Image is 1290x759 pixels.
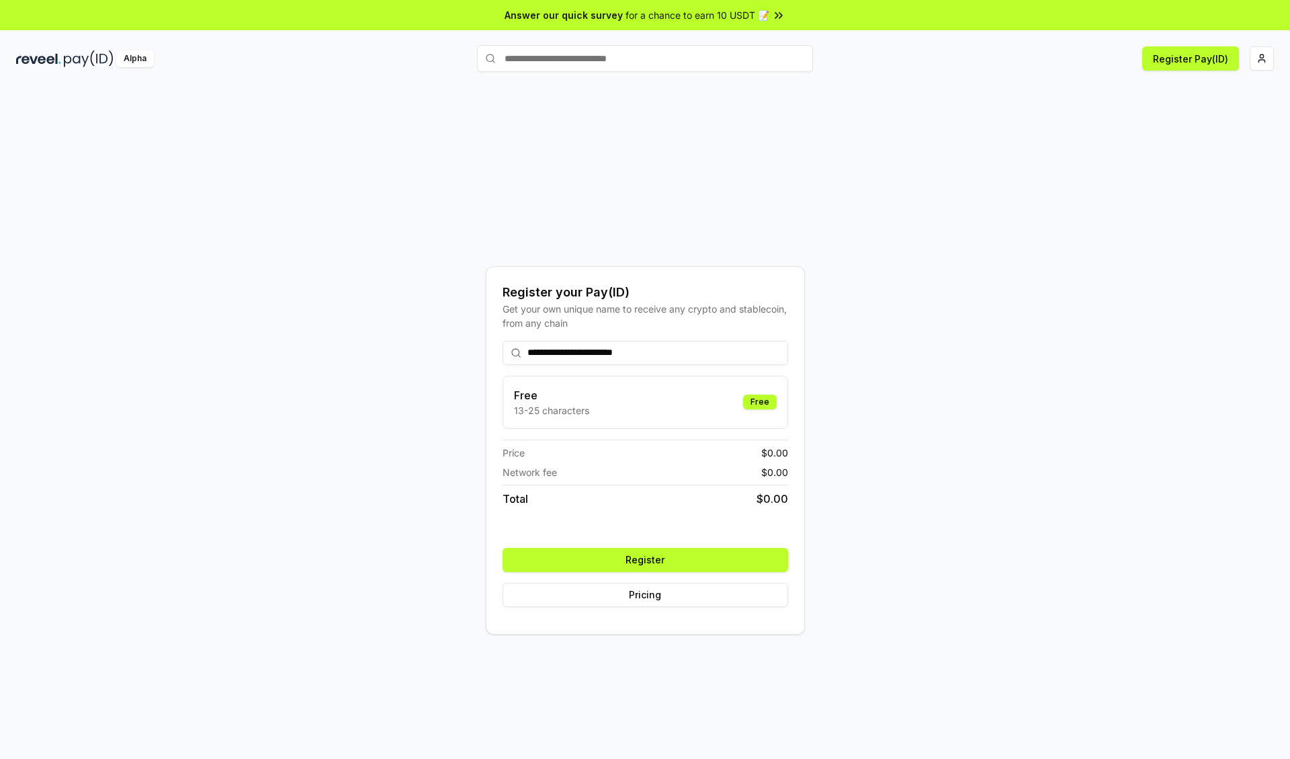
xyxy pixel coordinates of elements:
[1142,46,1239,71] button: Register Pay(ID)
[757,491,788,507] span: $ 0.00
[743,395,777,409] div: Free
[64,50,114,67] img: pay_id
[503,283,788,302] div: Register your Pay(ID)
[503,465,557,479] span: Network fee
[761,446,788,460] span: $ 0.00
[503,302,788,330] div: Get your own unique name to receive any crypto and stablecoin, from any chain
[514,403,589,417] p: 13-25 characters
[626,8,769,22] span: for a chance to earn 10 USDT 📝
[503,548,788,572] button: Register
[503,446,525,460] span: Price
[503,583,788,607] button: Pricing
[505,8,623,22] span: Answer our quick survey
[761,465,788,479] span: $ 0.00
[503,491,528,507] span: Total
[16,50,61,67] img: reveel_dark
[116,50,154,67] div: Alpha
[514,387,589,403] h3: Free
